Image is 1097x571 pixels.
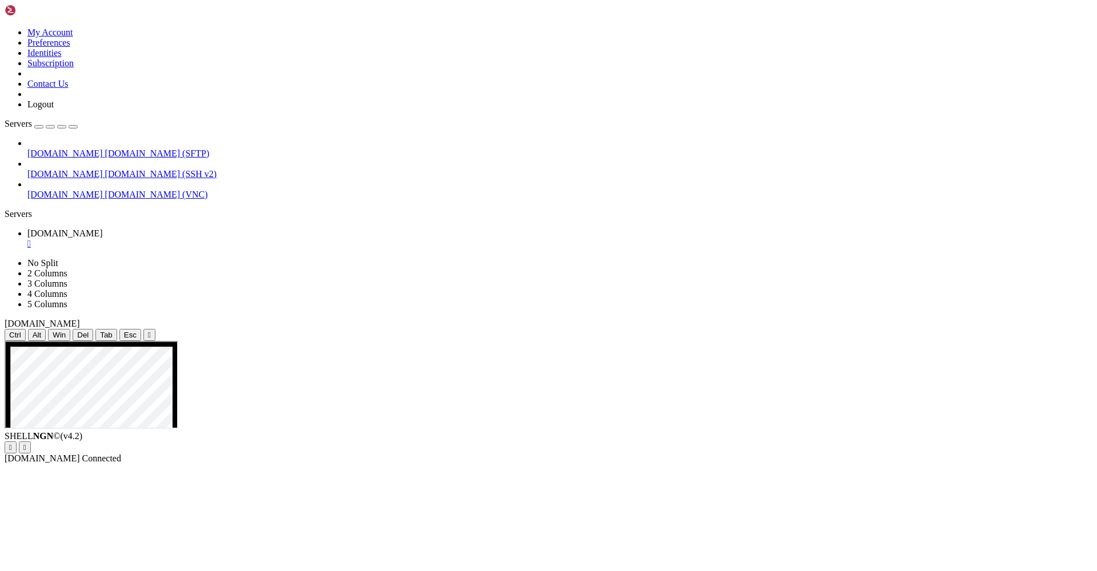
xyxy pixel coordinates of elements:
[5,119,78,128] a: Servers
[27,179,1092,200] li: [DOMAIN_NAME] [DOMAIN_NAME] (VNC)
[5,441,17,453] button: 
[27,279,67,288] a: 3 Columns
[148,331,151,339] div: 
[5,119,32,128] span: Servers
[19,441,31,453] button: 
[77,331,89,339] span: Del
[27,258,58,268] a: No Split
[27,38,70,47] a: Preferences
[27,239,1092,249] a: 
[27,99,54,109] a: Logout
[27,169,103,179] span: [DOMAIN_NAME]
[27,27,73,37] a: My Account
[9,443,12,452] div: 
[27,48,62,58] a: Identities
[105,190,208,199] span: [DOMAIN_NAME] (VNC)
[48,329,70,341] button: Win
[23,443,26,452] div: 
[53,331,66,339] span: Win
[27,169,1092,179] a: [DOMAIN_NAME] [DOMAIN_NAME] (SSH v2)
[27,289,67,299] a: 4 Columns
[27,79,69,89] a: Contact Us
[82,453,121,463] span: Connected
[33,331,42,339] span: Alt
[5,453,80,463] span: [DOMAIN_NAME]
[124,331,137,339] span: Esc
[119,329,141,341] button: Esc
[105,148,210,158] span: [DOMAIN_NAME] (SFTP)
[27,148,1092,159] a: [DOMAIN_NAME] [DOMAIN_NAME] (SFTP)
[27,228,1092,249] a: h.ycloud.info
[27,190,1092,200] a: [DOMAIN_NAME] [DOMAIN_NAME] (VNC)
[73,329,93,341] button: Del
[33,431,54,441] b: NGN
[143,329,155,341] button: 
[27,138,1092,159] li: [DOMAIN_NAME] [DOMAIN_NAME] (SFTP)
[105,169,217,179] span: [DOMAIN_NAME] (SSH v2)
[28,329,46,341] button: Alt
[27,228,103,238] span: [DOMAIN_NAME]
[27,190,103,199] span: [DOMAIN_NAME]
[5,431,82,441] span: SHELL ©
[100,331,113,339] span: Tab
[27,159,1092,179] li: [DOMAIN_NAME] [DOMAIN_NAME] (SSH v2)
[9,331,21,339] span: Ctrl
[5,5,70,16] img: Shellngn
[61,431,83,441] span: 4.2.0
[5,209,1092,219] div: Servers
[5,329,26,341] button: Ctrl
[5,319,80,328] span: [DOMAIN_NAME]
[27,268,67,278] a: 2 Columns
[95,329,117,341] button: Tab
[27,148,103,158] span: [DOMAIN_NAME]
[27,58,74,68] a: Subscription
[27,299,67,309] a: 5 Columns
